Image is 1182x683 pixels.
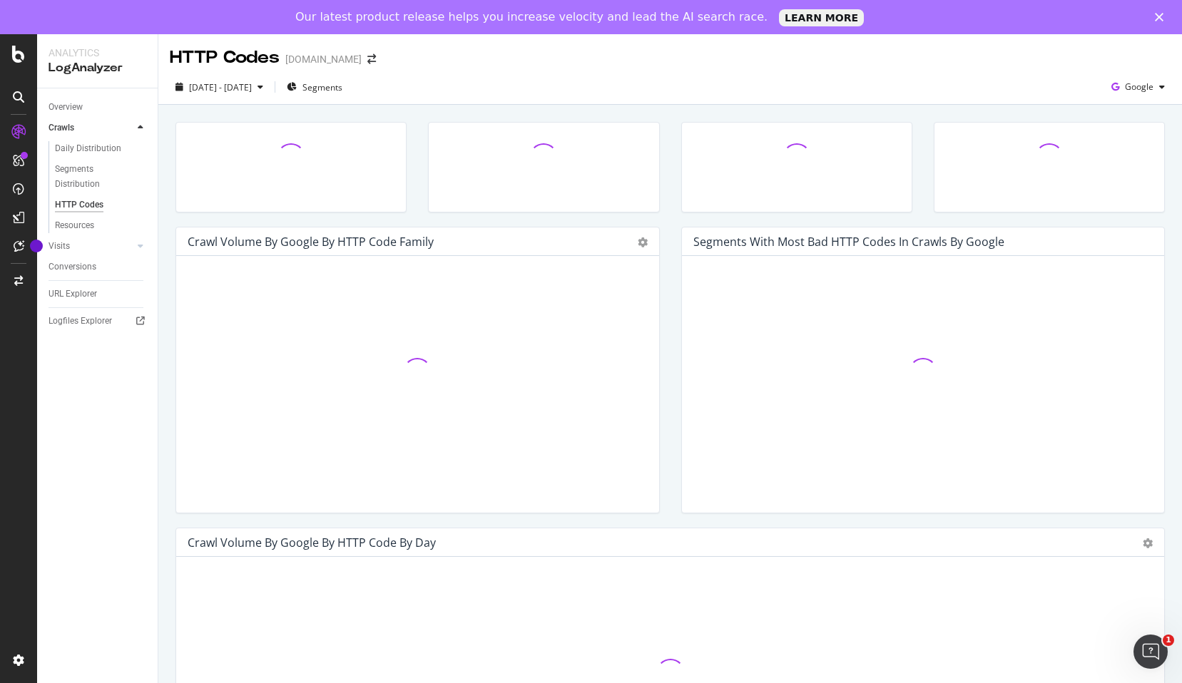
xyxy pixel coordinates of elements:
[1106,76,1171,98] button: Google
[1155,13,1169,21] div: Close
[55,218,94,233] div: Resources
[55,197,148,212] a: HTTP Codes
[55,218,148,233] a: Resources
[295,10,768,24] div: Our latest product release helps you increase velocity and lead the AI search race.
[1143,538,1153,548] div: gear
[779,9,864,26] a: LEARN MORE
[55,197,103,212] div: HTTP Codes
[49,100,148,115] a: Overview
[170,76,269,98] button: [DATE] - [DATE]
[55,141,148,156] a: Daily Distribution
[49,260,148,274] a: Conversions
[189,81,252,93] span: [DATE] - [DATE]
[49,100,83,115] div: Overview
[49,287,148,302] a: URL Explorer
[49,120,133,135] a: Crawls
[55,141,121,156] div: Daily Distribution
[285,52,362,66] div: [DOMAIN_NAME]
[693,235,1004,249] div: Segments with most bad HTTP codes in Crawls by google
[1163,635,1174,646] span: 1
[1125,81,1153,93] span: Google
[55,162,148,192] a: Segments Distribution
[367,54,376,64] div: arrow-right-arrow-left
[1133,635,1168,669] iframe: Intercom live chat
[49,287,97,302] div: URL Explorer
[188,235,434,249] div: Crawl Volume by google by HTTP Code Family
[638,237,648,247] div: gear
[49,239,133,254] a: Visits
[49,60,146,76] div: LogAnalyzer
[49,314,112,329] div: Logfiles Explorer
[49,239,70,254] div: Visits
[49,46,146,60] div: Analytics
[281,76,348,98] button: Segments
[188,535,436,550] div: Crawl Volume by google by HTTP Code by Day
[49,260,96,274] div: Conversions
[49,314,148,329] a: Logfiles Explorer
[30,240,43,252] div: Tooltip anchor
[55,162,134,192] div: Segments Distribution
[49,120,74,135] div: Crawls
[302,81,342,93] span: Segments
[170,46,280,70] div: HTTP Codes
